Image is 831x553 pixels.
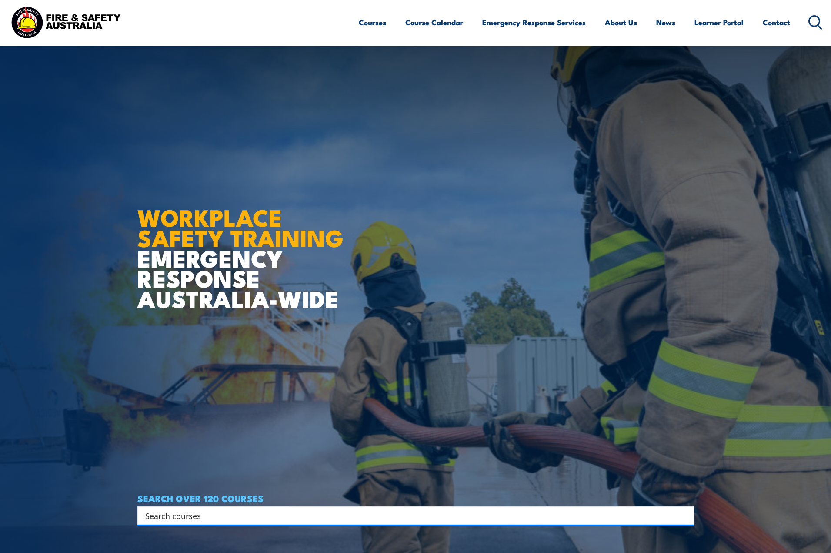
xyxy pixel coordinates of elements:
a: News [656,11,675,34]
h1: EMERGENCY RESPONSE AUSTRALIA-WIDE [137,185,350,308]
a: Contact [763,11,790,34]
a: About Us [605,11,637,34]
a: Course Calendar [405,11,463,34]
button: Search magnifier button [679,509,691,522]
h4: SEARCH OVER 120 COURSES [137,493,694,503]
input: Search input [145,509,675,522]
strong: WORKPLACE SAFETY TRAINING [137,198,344,255]
a: Emergency Response Services [482,11,586,34]
a: Courses [359,11,386,34]
a: Learner Portal [694,11,744,34]
form: Search form [147,509,677,522]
